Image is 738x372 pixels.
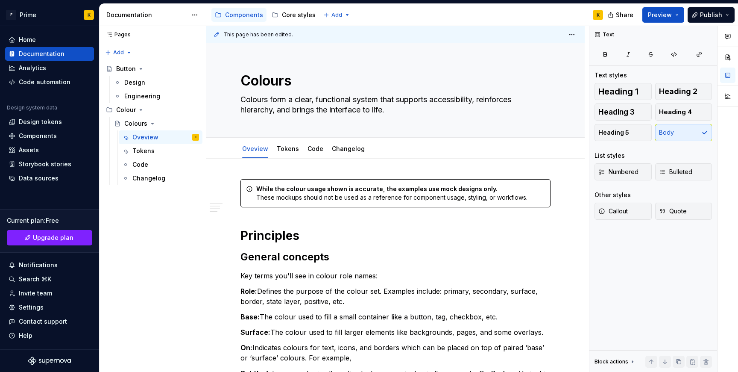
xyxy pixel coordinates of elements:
[19,303,44,312] div: Settings
[5,301,94,314] a: Settings
[594,124,652,141] button: Heading 5
[648,11,672,19] span: Preview
[124,119,147,128] div: Colours
[19,35,36,44] div: Home
[268,8,319,22] a: Core styles
[33,233,73,242] span: Upgrade plan
[19,317,67,326] div: Contact support
[28,357,71,365] svg: Supernova Logo
[5,61,94,75] a: Analytics
[240,286,551,307] p: Defines the purpose of the colour set. Examples include: primary, secondary, surface, border, sta...
[700,11,722,19] span: Publish
[659,108,692,116] span: Heading 4
[7,104,57,111] div: Design system data
[642,7,684,23] button: Preview
[119,130,202,144] a: OveviewK
[102,47,135,59] button: Add
[239,139,272,157] div: Oveview
[239,71,549,91] textarea: Colours
[5,258,94,272] button: Notifications
[19,261,58,269] div: Notifications
[240,343,252,352] strong: On:
[5,143,94,157] a: Assets
[102,62,202,76] a: Button
[19,146,39,154] div: Assets
[132,160,148,169] div: Code
[102,62,202,185] div: Page tree
[19,289,52,298] div: Invite team
[19,78,70,86] div: Code automation
[594,191,631,199] div: Other styles
[6,10,16,20] div: E
[240,250,551,264] h2: General concepts
[598,108,635,116] span: Heading 3
[5,115,94,129] a: Design tokens
[113,49,124,56] span: Add
[19,160,71,168] div: Storybook stories
[5,329,94,342] button: Help
[594,356,636,368] div: Block actions
[211,8,266,22] a: Components
[655,163,712,180] button: Bulleted
[655,103,712,121] button: Heading 4
[256,185,545,202] div: These mockups should not be used as a reference for component usage, styling, or workflows.
[5,286,94,300] a: Invite team
[19,50,64,58] div: Documentation
[594,71,627,80] div: Text styles
[19,331,32,340] div: Help
[328,139,368,157] div: Changelog
[102,103,202,117] div: Colour
[119,144,202,158] a: Tokens
[5,129,94,143] a: Components
[282,11,316,19] div: Core styles
[240,342,551,363] p: Indicates colours for text, icons, and borders which can be placed on top of paired ‘base’ or ‘su...
[19,174,59,183] div: Data sources
[111,117,202,130] a: Colours
[240,287,257,295] strong: Role:
[2,6,97,24] button: EPrimeK
[688,7,735,23] button: Publish
[240,327,551,337] p: The colour used to fill larger elements like backgrounds, pages, and some overlays.
[116,65,136,73] div: Button
[88,12,91,18] div: K
[7,230,92,245] button: Upgrade plan
[116,106,136,114] div: Colour
[211,6,319,24] div: Page tree
[102,31,131,38] div: Pages
[655,83,712,100] button: Heading 2
[594,83,652,100] button: Heading 1
[273,139,302,157] div: Tokens
[594,151,625,160] div: List styles
[240,328,270,337] strong: Surface:
[106,11,187,19] div: Documentation
[332,145,365,152] a: Changelog
[655,203,712,220] button: Quote
[598,168,638,176] span: Numbered
[239,93,549,117] textarea: Colours form a clear, functional system that supports accessibility, reinforces hierarchy, and br...
[223,31,293,38] span: This page has been edited.
[132,174,165,183] div: Changelog
[195,133,197,142] div: K
[594,203,652,220] button: Callout
[242,145,268,152] a: Oveview
[5,171,94,185] a: Data sources
[119,171,202,185] a: Changelog
[240,271,551,281] p: Key terms you'll see in colour role names:
[5,315,94,328] button: Contact support
[5,75,94,89] a: Code automation
[659,168,692,176] span: Bulleted
[5,272,94,286] button: Search ⌘K
[19,64,46,72] div: Analytics
[111,76,202,89] a: Design
[321,9,353,21] button: Add
[5,47,94,61] a: Documentation
[20,11,36,19] div: Prime
[19,118,62,126] div: Design tokens
[659,87,697,96] span: Heading 2
[5,157,94,171] a: Storybook stories
[240,313,260,321] strong: Base:
[598,207,628,216] span: Callout
[132,133,158,142] div: Oveview
[594,103,652,121] button: Heading 3
[124,92,160,100] div: Engineering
